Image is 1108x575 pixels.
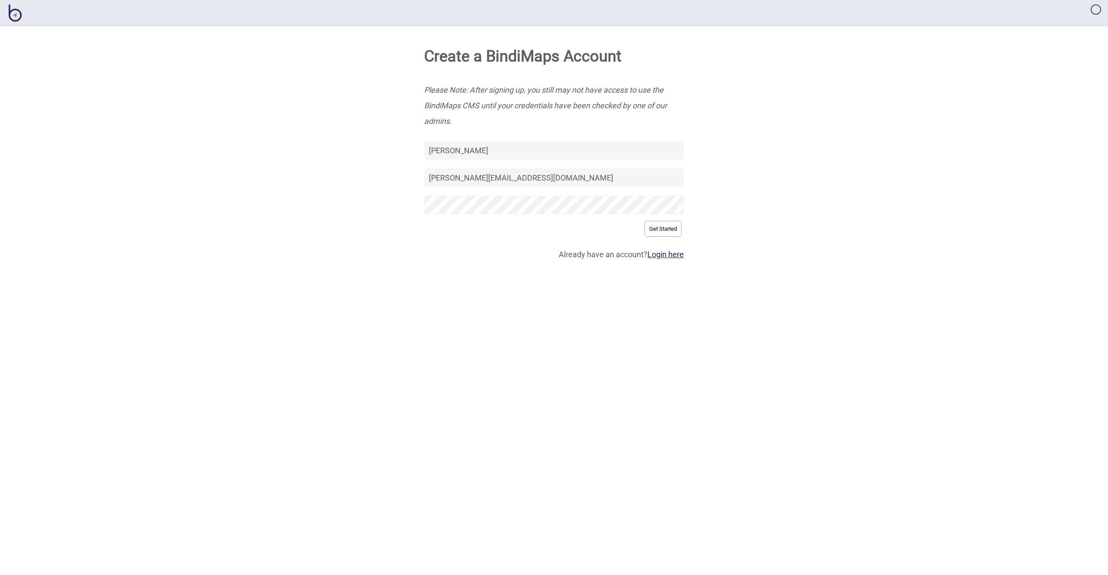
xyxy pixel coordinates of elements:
input: Email [424,168,684,187]
button: Get Started [644,221,682,237]
p: Already have an account? [424,247,684,262]
span: Get Started [649,226,677,232]
h1: Create a BindiMaps Account [424,41,684,72]
a: Login here [647,250,684,259]
input: Name [424,141,684,160]
em: Please Note: After signing up, you still may not have access to use the BindiMaps CMS until your ... [424,85,667,126]
img: BindiMaps CMS [9,4,22,22]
